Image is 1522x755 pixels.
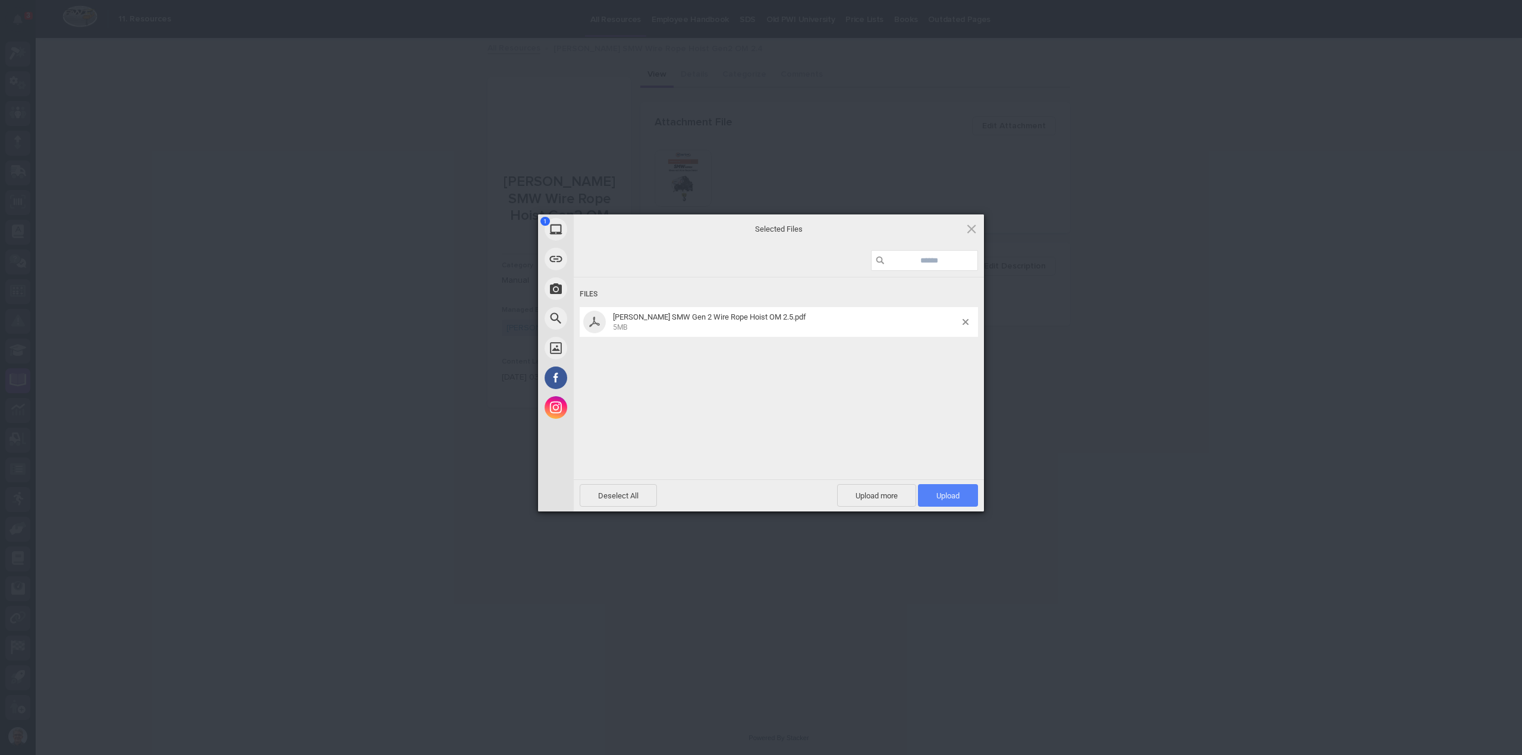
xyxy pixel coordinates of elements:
div: Facebook [538,363,681,393]
span: 5MB [613,323,627,331]
span: Selected Files [660,223,898,234]
span: Deselect All [580,484,657,507]
span: Upload [936,491,960,500]
div: Link (URL) [538,244,681,274]
span: 1 [540,217,550,226]
div: Unsplash [538,333,681,363]
span: Starke SMW Gen 2 Wire Rope Hoist OM 2.5.pdf [609,312,963,332]
span: Upload [918,484,978,507]
div: Take Photo [538,274,681,304]
span: [PERSON_NAME] SMW Gen 2 Wire Rope Hoist OM 2.5.pdf [613,312,806,321]
div: Files [580,283,978,305]
div: Instagram [538,393,681,422]
span: Upload more [837,484,916,507]
div: My Device [538,214,681,244]
div: Web Search [538,304,681,333]
span: Click here or hit ESC to close picker [965,222,978,235]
